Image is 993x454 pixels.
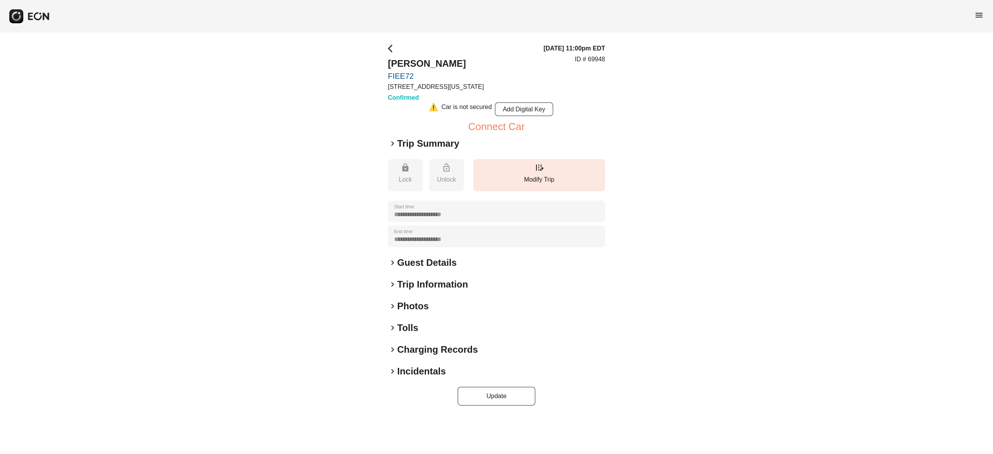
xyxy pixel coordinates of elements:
h2: [PERSON_NAME] [388,57,484,70]
span: keyboard_arrow_right [388,323,397,333]
h2: Trip Information [397,278,468,291]
button: Add Digital Key [495,102,553,116]
span: menu [974,10,984,20]
h3: Confirmed [388,93,484,102]
span: edit_road [535,163,544,172]
h2: Tolls [397,322,418,334]
span: keyboard_arrow_right [388,139,397,148]
p: ID # 69948 [575,55,605,64]
button: Connect Car [468,122,525,131]
h2: Charging Records [397,343,478,356]
button: Modify Trip [473,159,605,191]
p: [STREET_ADDRESS][US_STATE] [388,82,484,92]
span: keyboard_arrow_right [388,302,397,311]
div: ⚠️ [429,102,438,116]
h3: [DATE] 11:00pm EDT [543,44,605,53]
span: keyboard_arrow_right [388,345,397,354]
span: keyboard_arrow_right [388,280,397,289]
div: Car is not secured [441,102,492,116]
h2: Trip Summary [397,137,459,150]
span: arrow_back_ios [388,44,397,53]
span: keyboard_arrow_right [388,258,397,267]
a: FIEE72 [388,71,484,81]
h2: Photos [397,300,429,312]
h2: Guest Details [397,256,457,269]
p: Modify Trip [477,175,601,184]
button: Update [458,387,535,405]
span: keyboard_arrow_right [388,367,397,376]
h2: Incidentals [397,365,446,378]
